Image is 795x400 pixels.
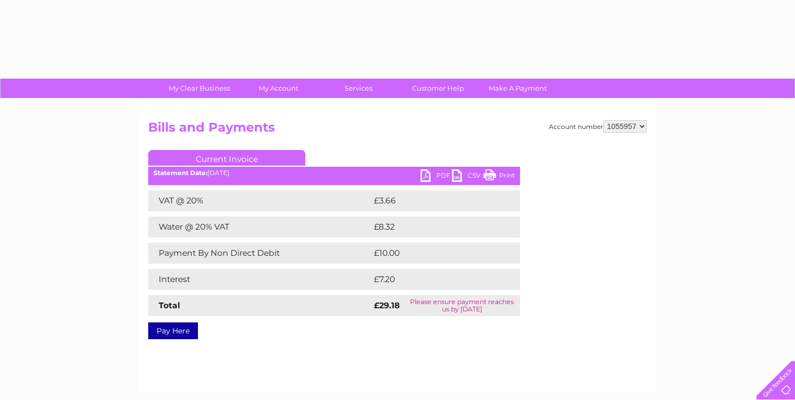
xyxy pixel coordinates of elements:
td: Please ensure payment reaches us by [DATE] [404,295,520,316]
td: VAT @ 20% [148,190,371,211]
td: £7.20 [371,269,495,290]
a: My Account [236,79,322,98]
td: Water @ 20% VAT [148,217,371,237]
strong: Total [159,300,180,310]
div: [DATE] [148,169,520,177]
td: £3.66 [371,190,496,211]
a: My Clear Business [156,79,242,98]
td: Interest [148,269,371,290]
a: Customer Help [395,79,481,98]
td: £10.00 [371,243,499,264]
a: Services [315,79,402,98]
td: £8.32 [371,217,495,237]
a: Make A Payment [474,79,561,98]
a: Print [483,169,515,185]
a: Current Invoice [148,150,305,166]
a: PDF [421,169,452,185]
h2: Bills and Payments [148,120,647,140]
b: Statement Date: [153,169,207,177]
td: Payment By Non Direct Debit [148,243,371,264]
div: Account number [549,120,647,133]
strong: £29.18 [374,300,400,310]
a: CSV [452,169,483,185]
a: Pay Here [148,322,198,339]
